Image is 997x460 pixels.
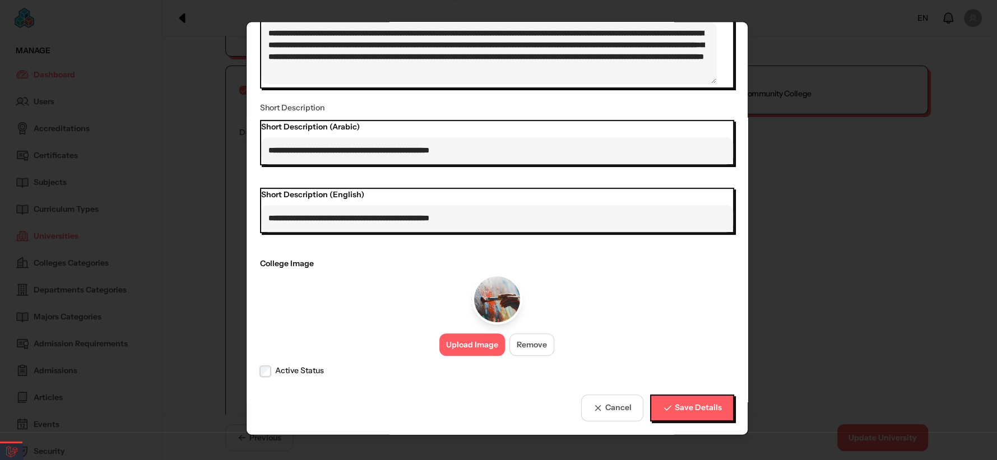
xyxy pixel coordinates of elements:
[261,121,360,133] span: Short Description (Arabic)
[675,402,722,414] span: Save Details
[581,394,643,421] button: Cancel
[260,102,734,113] label: Short Description
[650,394,734,421] button: Save Details
[260,258,734,270] label: College Image
[439,333,505,356] button: Upload Image
[474,276,520,322] img: image_1754810420_689848341b58b.webp
[261,189,364,201] span: Short Description (English)
[605,402,632,414] span: Cancel
[509,333,554,356] button: Remove
[275,365,324,377] label: Active Status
